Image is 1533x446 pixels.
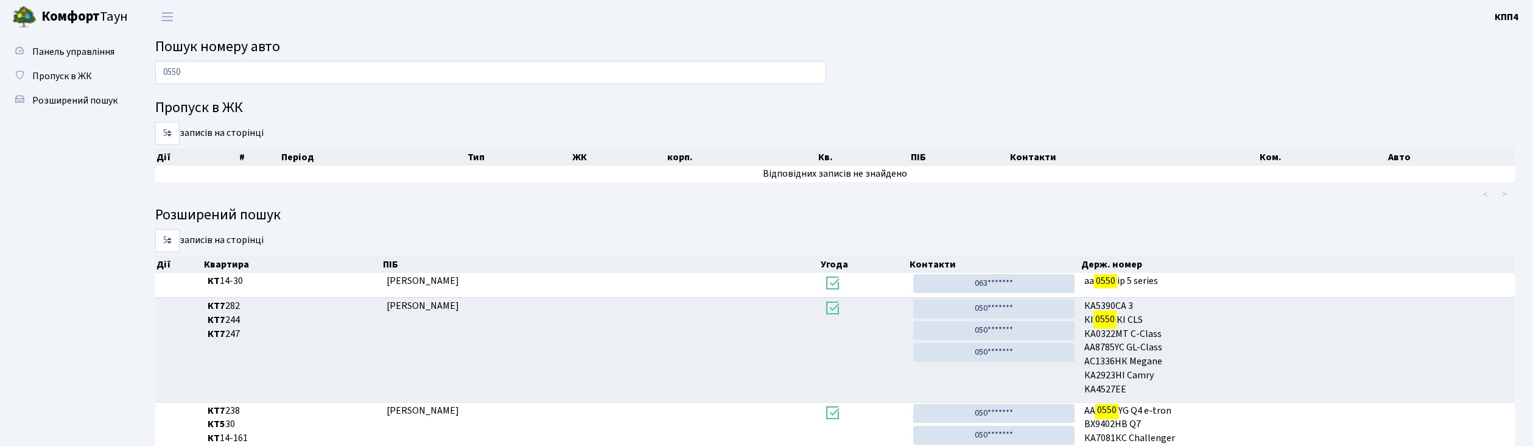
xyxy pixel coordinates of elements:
th: # [238,149,281,166]
b: КТ [208,431,220,445]
b: КТ [208,274,220,288]
th: Угода [819,256,908,273]
td: Відповідних записів не знайдено [155,166,1515,182]
span: Пропуск в ЖК [32,69,92,83]
th: Тип [466,149,571,166]
th: ЖК [571,149,666,166]
button: Переключити навігацію [152,7,183,27]
th: Кв. [817,149,910,166]
mark: 0550 [1095,402,1118,419]
label: записів на сторінці [155,122,264,145]
label: записів на сторінці [155,229,264,252]
input: Пошук [155,61,826,84]
th: корп. [666,149,817,166]
span: [PERSON_NAME] [387,404,459,417]
select: записів на сторінці [155,122,180,145]
th: Ком. [1258,149,1387,166]
h4: Пропуск в ЖК [155,99,1515,117]
b: КТ7 [208,327,225,341]
th: ПІБ [382,256,819,273]
span: КА5390СА 3 КІ КІ CLS КА0322МТ C-Class AA8785YC GL-Class АС1336НК Megane КА2923НІ Camry KA4527EE [1084,299,1510,397]
a: Розширений пошук [6,88,128,113]
h4: Розширений пошук [155,207,1515,224]
span: 282 244 247 [208,299,377,341]
span: [PERSON_NAME] [387,299,459,313]
span: аа ір 5 series [1084,274,1510,288]
span: 14-30 [208,274,377,288]
a: Пропуск в ЖК [6,64,128,88]
th: Авто [1387,149,1515,166]
a: КПП4 [1495,10,1518,24]
b: КТ7 [208,313,225,327]
span: [PERSON_NAME] [387,274,459,288]
mark: 0550 [1093,311,1117,328]
span: Таун [41,7,128,27]
span: Розширений пошук [32,94,118,107]
th: Період [280,149,466,166]
img: logo.png [12,5,37,29]
b: КТ5 [208,417,225,431]
th: Контакти [908,256,1080,273]
th: Контакти [1009,149,1258,166]
a: Панель управління [6,40,128,64]
mark: 0550 [1094,272,1117,289]
b: КТ7 [208,299,225,313]
span: Пошук номеру авто [155,36,280,57]
th: ПІБ [910,149,1008,166]
span: Панель управління [32,45,114,58]
b: КТ7 [208,404,225,417]
th: Держ. номер [1080,256,1515,273]
th: Квартира [203,256,382,273]
th: Дії [155,149,238,166]
select: записів на сторінці [155,229,180,252]
b: Комфорт [41,7,100,26]
th: Дії [155,256,203,273]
